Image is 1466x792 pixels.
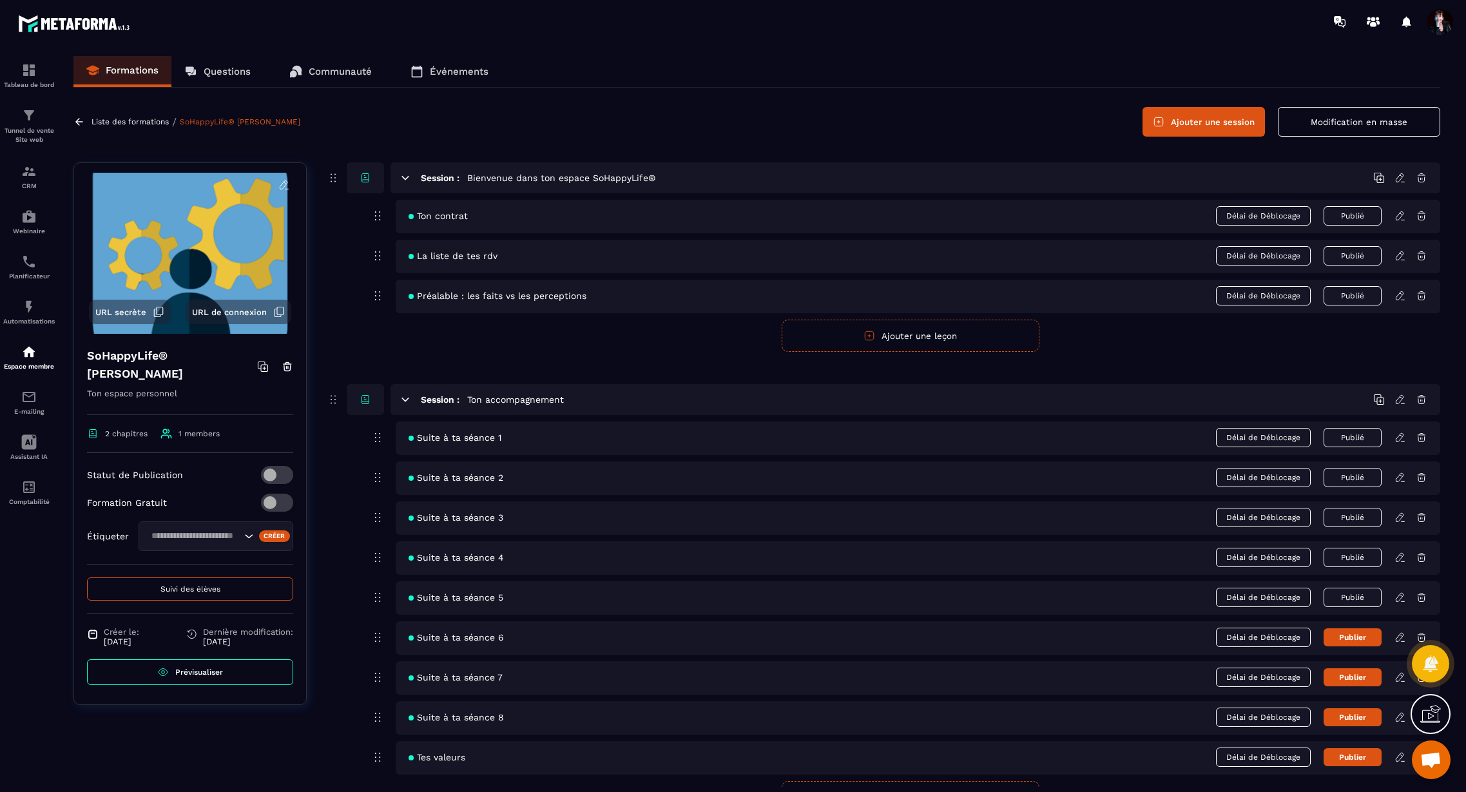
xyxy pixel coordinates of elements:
div: Search for option [139,521,293,551]
p: Comptabilité [3,498,55,505]
p: Questions [204,66,251,77]
span: URL secrète [95,307,146,317]
a: Questions [171,56,264,87]
p: Tableau de bord [3,81,55,88]
button: Publié [1324,468,1382,487]
span: Délai de Déblocage [1216,206,1311,226]
img: automations [21,299,37,314]
span: Suite à ta séance 3 [409,512,503,523]
button: Ajouter une leçon [782,320,1039,352]
a: Formations [73,56,171,87]
button: Publié [1324,206,1382,226]
h4: SoHappyLife® [PERSON_NAME] [87,347,257,383]
button: Publier [1324,628,1382,646]
p: Étiqueter [87,531,129,541]
button: Publier [1324,748,1382,766]
img: background [84,173,296,334]
span: Ton contrat [409,211,468,221]
h5: Ton accompagnement [467,393,564,406]
img: automations [21,344,37,360]
button: Modification en masse [1278,107,1440,137]
span: Délai de Déblocage [1216,668,1311,687]
a: Événements [398,56,501,87]
p: Événements [430,66,488,77]
a: schedulerschedulerPlanificateur [3,244,55,289]
p: Statut de Publication [87,470,183,480]
p: Formations [106,64,159,76]
span: Tes valeurs [409,752,465,762]
div: Créer [259,530,291,542]
input: Search for option [147,529,241,543]
img: formation [21,63,37,78]
button: Publié [1324,286,1382,305]
a: formationformationTunnel de vente Site web [3,98,55,154]
img: accountant [21,479,37,495]
button: Publier [1324,668,1382,686]
span: Suite à ta séance 1 [409,432,501,443]
span: La liste de tes rdv [409,251,497,261]
span: Suivi des élèves [160,584,220,594]
button: Publié [1324,428,1382,447]
button: Ajouter une session [1143,107,1265,137]
span: Délai de Déblocage [1216,508,1311,527]
a: SoHappyLife® [PERSON_NAME] [180,117,300,126]
p: [DATE] [104,637,139,646]
span: Délai de Déblocage [1216,428,1311,447]
p: Tunnel de vente Site web [3,126,55,144]
a: Liste des formations [92,117,169,126]
span: URL de connexion [192,307,267,317]
span: Délai de Déblocage [1216,708,1311,727]
span: Délai de Déblocage [1216,588,1311,607]
p: CRM [3,182,55,189]
span: Délai de Déblocage [1216,548,1311,567]
a: accountantaccountantComptabilité [3,470,55,515]
a: emailemailE-mailing [3,380,55,425]
span: 2 chapitres [105,429,148,438]
h5: Bienvenue dans ton espace SoHappyLife® [467,171,655,184]
img: email [21,389,37,405]
button: URL secrète [89,300,171,324]
p: Assistant IA [3,453,55,460]
img: scheduler [21,254,37,269]
p: [DATE] [203,637,293,646]
a: automationsautomationsWebinaire [3,199,55,244]
button: URL de connexion [186,300,291,324]
span: Délai de Déblocage [1216,246,1311,266]
p: Communauté [309,66,372,77]
h6: Session : [421,394,459,405]
a: Prévisualiser [87,659,293,685]
a: Assistant IA [3,425,55,470]
button: Publier [1324,708,1382,726]
a: automationsautomationsAutomatisations [3,289,55,334]
span: Prévisualiser [175,668,223,677]
span: Dernière modification: [203,627,293,637]
span: / [172,116,177,128]
div: Ouvrir le chat [1412,740,1451,779]
img: formation [21,164,37,179]
p: Ton espace personnel [87,386,293,415]
span: Suite à ta séance 4 [409,552,504,563]
p: E-mailing [3,408,55,415]
img: logo [18,12,134,35]
span: Suite à ta séance 6 [409,632,504,642]
span: Délai de Déblocage [1216,748,1311,767]
button: Publié [1324,508,1382,527]
span: Suite à ta séance 2 [409,472,503,483]
a: Communauté [276,56,385,87]
span: Suite à ta séance 5 [409,592,503,603]
span: Délai de Déblocage [1216,468,1311,487]
p: Automatisations [3,318,55,325]
span: Suite à ta séance 7 [409,672,503,682]
button: Suivi des élèves [87,577,293,601]
button: Publié [1324,548,1382,567]
button: Publié [1324,588,1382,607]
img: automations [21,209,37,224]
span: Délai de Déblocage [1216,286,1311,305]
p: Webinaire [3,227,55,235]
p: Espace membre [3,363,55,370]
a: automationsautomationsEspace membre [3,334,55,380]
span: Créer le: [104,627,139,637]
a: formationformationTableau de bord [3,53,55,98]
p: Formation Gratuit [87,497,167,508]
span: 1 members [178,429,220,438]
